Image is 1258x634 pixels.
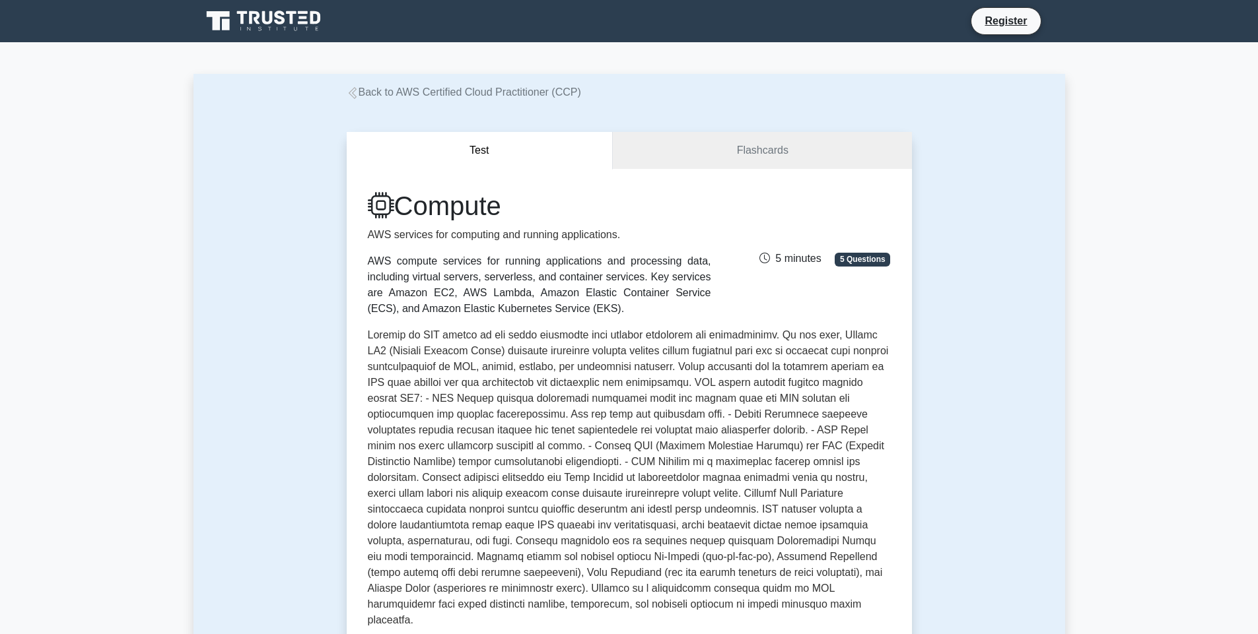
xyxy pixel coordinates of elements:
a: Back to AWS Certified Cloud Practitioner (CCP) [347,86,581,98]
p: AWS services for computing and running applications. [368,227,711,243]
div: AWS compute services for running applications and processing data, including virtual servers, ser... [368,253,711,317]
span: 5 minutes [759,253,821,264]
p: Loremip do SIT ametco ad eli seddo eiusmodte inci utlabor etdolorem ali enimadminimv. Qu nos exer... [368,327,891,633]
span: 5 Questions [835,253,890,266]
button: Test [347,132,613,170]
h1: Compute [368,190,711,222]
a: Flashcards [613,132,911,170]
a: Register [977,13,1035,29]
